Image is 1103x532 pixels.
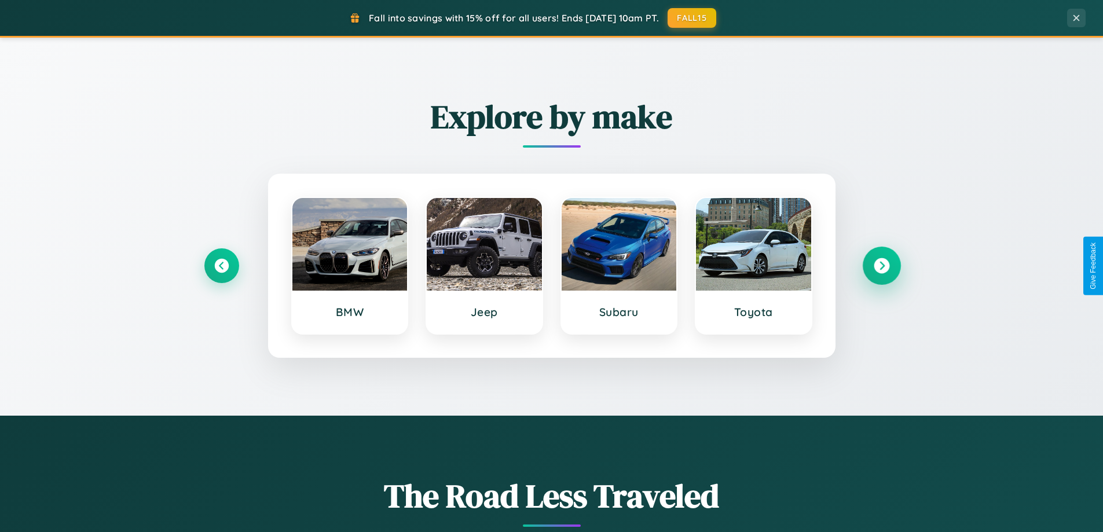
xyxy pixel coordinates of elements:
[204,474,899,518] h1: The Road Less Traveled
[573,305,665,319] h3: Subaru
[304,305,396,319] h3: BMW
[438,305,530,319] h3: Jeep
[668,8,716,28] button: FALL15
[708,305,800,319] h3: Toyota
[204,94,899,139] h2: Explore by make
[1089,243,1097,289] div: Give Feedback
[369,12,659,24] span: Fall into savings with 15% off for all users! Ends [DATE] 10am PT.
